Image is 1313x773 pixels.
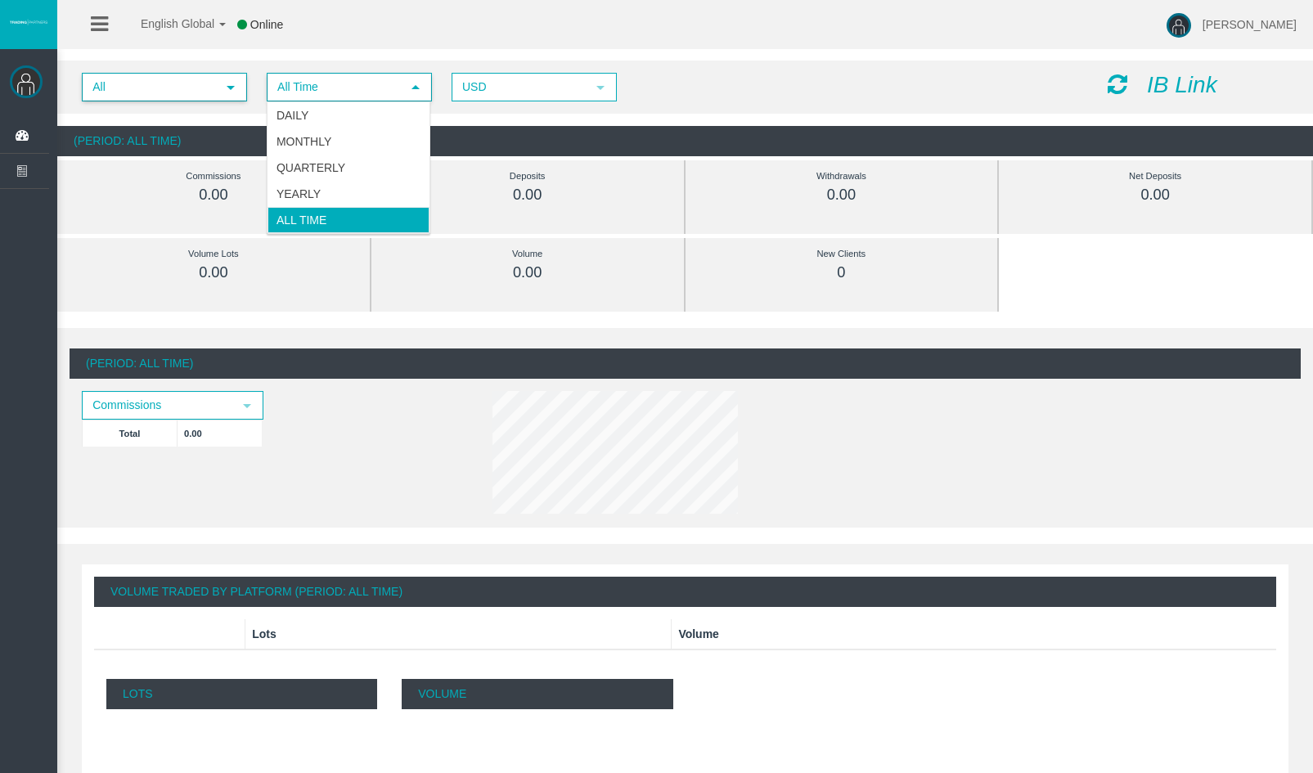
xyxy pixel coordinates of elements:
div: 0.00 [1036,186,1275,204]
th: Volume [672,619,1276,649]
td: 0.00 [178,420,263,447]
div: Volume [408,245,647,263]
div: 0.00 [94,263,333,282]
span: All [83,74,216,100]
div: Commissions [94,167,333,186]
span: All Time [268,74,401,100]
img: logo.svg [8,19,49,25]
div: 0.00 [408,186,647,204]
div: Net Deposits [1036,167,1275,186]
span: English Global [119,17,214,30]
div: 0 [722,263,961,282]
div: Volume Traded By Platform (Period: All Time) [94,577,1276,607]
img: user-image [1167,13,1191,38]
span: Online [250,18,283,31]
div: 0.00 [408,263,647,282]
span: select [241,399,254,412]
div: New Clients [722,245,961,263]
i: Reload Dashboard [1108,73,1127,96]
td: Total [83,420,178,447]
div: 0.00 [94,186,333,204]
div: Withdrawals [722,167,961,186]
div: Volume Lots [94,245,333,263]
li: Monthly [268,128,429,155]
span: [PERSON_NAME] [1203,18,1297,31]
div: 0.00 [722,186,961,204]
li: Yearly [268,181,429,207]
span: Commissions [83,393,232,418]
span: select [224,81,237,94]
div: Deposits [408,167,647,186]
li: All Time [268,207,429,233]
p: Lots [106,679,377,709]
li: Daily [268,102,429,128]
i: IB Link [1147,72,1217,97]
th: Lots [245,619,672,649]
li: Quarterly [268,155,429,181]
p: Volume [402,679,672,709]
div: (Period: All Time) [57,126,1313,156]
span: select [409,81,422,94]
span: select [594,81,607,94]
span: USD [453,74,586,100]
div: (Period: All Time) [70,348,1301,379]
